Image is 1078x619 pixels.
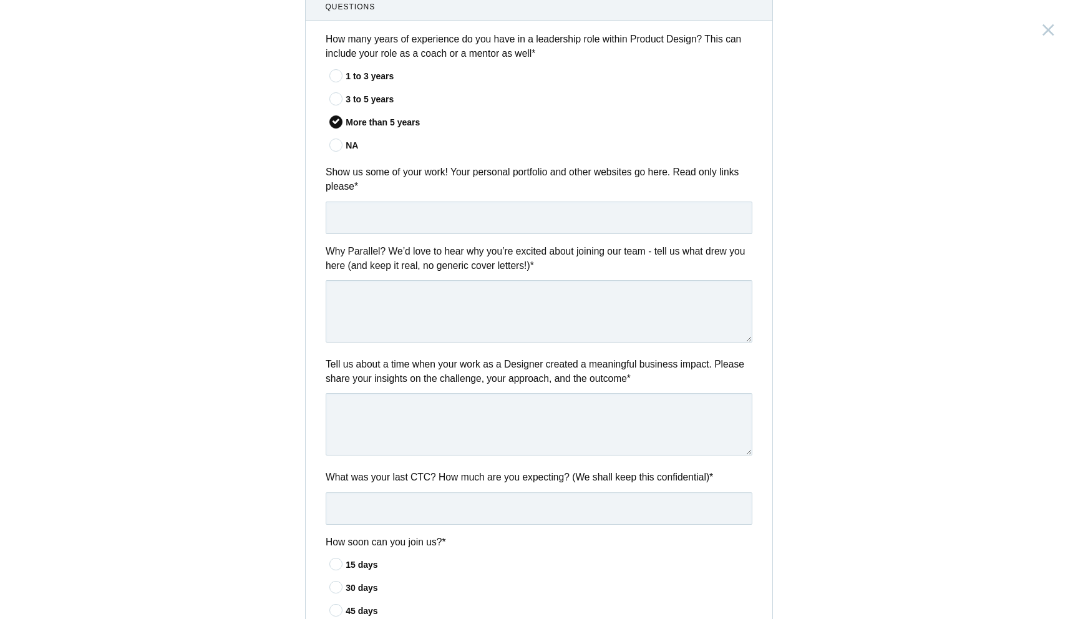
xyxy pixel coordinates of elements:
[326,470,752,484] label: What was your last CTC? How much are you expecting? (We shall keep this confidential)
[346,116,752,129] div: More than 5 years
[346,558,752,572] div: 15 days
[326,165,752,194] label: Show us some of your work! Your personal portfolio and other websites go here. Read only links pl...
[346,139,752,152] div: NA
[326,32,752,61] label: How many years of experience do you have in a leadership role within Product Design? This can inc...
[346,582,752,595] div: 30 days
[326,1,753,12] span: Questions
[346,605,752,618] div: 45 days
[346,70,752,83] div: 1 to 3 years
[346,93,752,106] div: 3 to 5 years
[326,535,752,549] label: How soon can you join us?
[326,244,752,273] label: Why Parallel? We’d love to hear why you’re excited about joining our team - tell us what drew you...
[326,357,752,386] label: Tell us about a time when your work as a Designer created a meaningful business impact. Please sh...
